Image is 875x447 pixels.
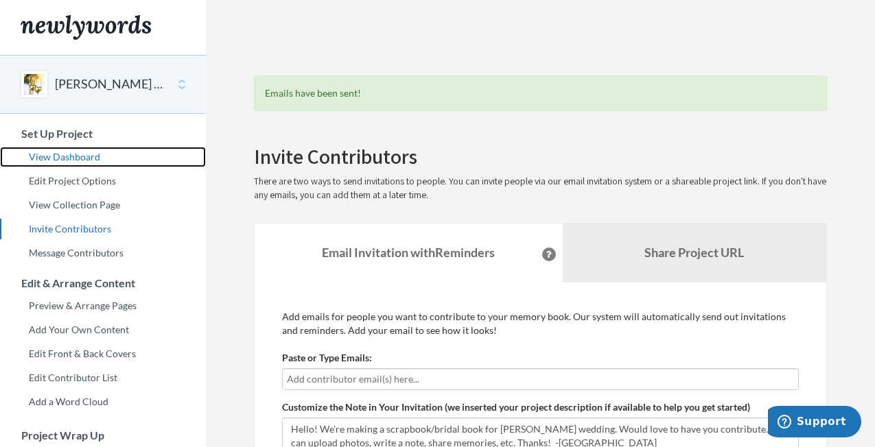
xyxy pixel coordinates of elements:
p: There are two ways to send invitations to people. You can invite people via our email invitation ... [254,175,827,202]
p: Add emails for people you want to contribute to your memory book. Our system will automatically s... [282,310,799,337]
label: Paste or Type Emails: [282,351,372,365]
button: [PERSON_NAME] Bridal Book [55,75,166,93]
h3: Project Wrap Up [1,429,206,442]
input: Add contributor email(s) here... [287,372,794,387]
label: Customize the Note in Your Invitation (we inserted your project description if available to help ... [282,400,750,414]
iframe: Opens a widget where you can chat to one of our agents [768,406,861,440]
strong: Email Invitation with Reminders [322,245,495,260]
b: Share Project URL [644,245,744,260]
h3: Set Up Project [1,128,206,140]
h3: Edit & Arrange Content [1,277,206,289]
div: Emails have been sent! [254,75,827,111]
h2: Invite Contributors [254,145,827,168]
img: Newlywords logo [21,15,151,40]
